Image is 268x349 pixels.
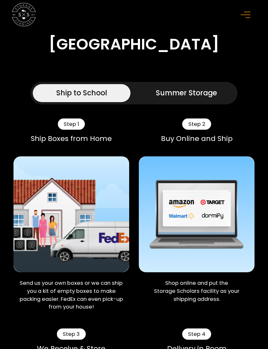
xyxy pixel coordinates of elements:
p: Shop online and put the Storage Scholars facility as your shipping address. [143,280,250,304]
div: Ship to School [56,88,107,99]
p: Send us your own boxes or we can ship you a kit of empty boxes to make packing easier. FedEx can ... [18,280,124,311]
div: Ship Boxes from Home [13,135,130,144]
h2: [GEOGRAPHIC_DATA] [49,35,219,54]
div: Step 4 [182,329,211,340]
div: Step 1 [58,119,85,130]
img: Storage Scholars main logo [12,3,36,27]
div: Step 3 [57,329,86,340]
div: Buy Online and Ship [139,135,255,144]
div: Summer Storage [156,88,217,99]
a: home [12,3,36,27]
div: menu [237,5,256,24]
div: Step 2 [182,119,211,130]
